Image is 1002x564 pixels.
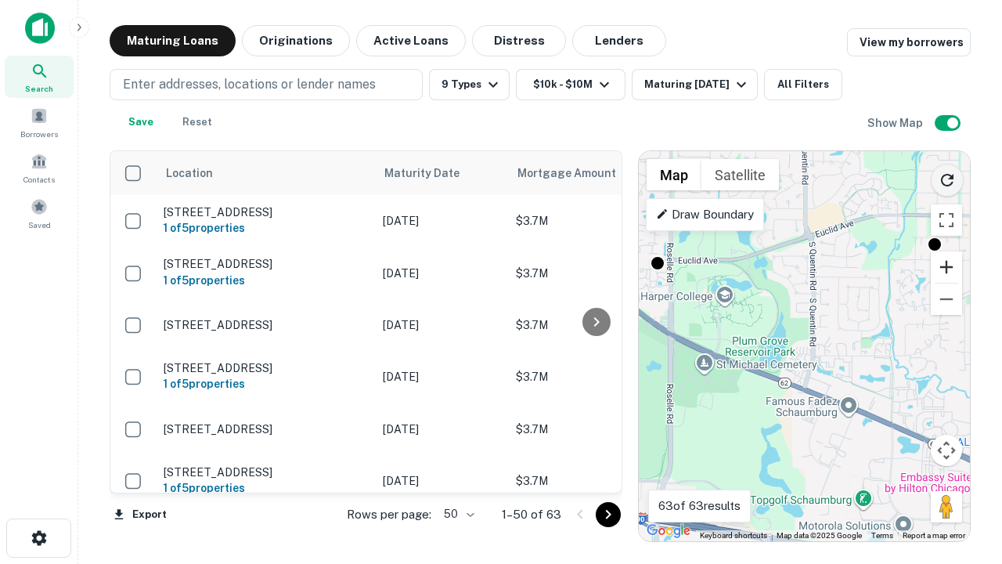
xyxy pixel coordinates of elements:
p: $3.7M [516,265,672,282]
p: $3.7M [516,212,672,230]
p: [STREET_ADDRESS] [164,205,367,219]
p: Rows per page: [347,505,431,524]
button: Show street map [647,159,701,190]
a: Search [5,56,74,98]
button: Keyboard shortcuts [700,530,767,541]
span: Search [25,82,53,95]
p: [STREET_ADDRESS] [164,318,367,332]
p: [STREET_ADDRESS] [164,361,367,375]
p: [DATE] [383,265,500,282]
button: Toggle fullscreen view [931,204,962,236]
button: Save your search to get updates of matches that match your search criteria. [116,107,166,138]
p: 63 of 63 results [658,497,741,515]
button: Show satellite imagery [701,159,779,190]
span: Contacts [23,173,55,186]
h6: 1 of 5 properties [164,272,367,289]
div: 0 0 [639,151,970,541]
span: Borrowers [20,128,58,140]
span: Maturity Date [384,164,480,183]
iframe: Chat Widget [924,389,1002,464]
p: [STREET_ADDRESS] [164,422,367,436]
button: Distress [472,25,566,56]
p: $3.7M [516,472,672,490]
p: [DATE] [383,472,500,490]
p: Enter addresses, locations or lender names [123,75,376,94]
span: Mortgage Amount [517,164,636,183]
a: View my borrowers [847,28,971,56]
button: Enter addresses, locations or lender names [110,69,423,100]
img: Google [643,521,694,541]
p: [DATE] [383,212,500,230]
p: [DATE] [383,316,500,334]
a: Borrowers [5,101,74,143]
button: Maturing Loans [110,25,236,56]
div: Maturing [DATE] [644,75,751,94]
button: Drag Pegman onto the map to open Street View [931,491,962,522]
button: Maturing [DATE] [632,69,758,100]
button: Originations [242,25,350,56]
h6: 1 of 5 properties [164,219,367,237]
h6: Show Map [867,114,925,132]
a: Terms (opens in new tab) [871,531,893,540]
h6: 1 of 5 properties [164,479,367,497]
th: Mortgage Amount [508,151,680,195]
span: Map data ©2025 Google [777,531,862,540]
button: $10k - $10M [516,69,625,100]
button: Zoom in [931,251,962,283]
a: Open this area in Google Maps (opens a new window) [643,521,694,541]
p: $3.7M [516,421,672,438]
th: Maturity Date [375,151,508,195]
span: Saved [28,219,51,231]
button: Reset [172,107,222,138]
button: Zoom out [931,284,962,315]
button: Reload search area [931,164,964,197]
p: [DATE] [383,421,500,438]
button: Active Loans [356,25,466,56]
a: Contacts [5,146,74,189]
h6: 1 of 5 properties [164,375,367,392]
p: [STREET_ADDRESS] [164,465,367,479]
button: 9 Types [429,69,510,100]
button: Lenders [572,25,666,56]
p: $3.7M [516,316,672,334]
img: capitalize-icon.png [25,13,55,44]
a: Saved [5,192,74,234]
p: $3.7M [516,368,672,385]
button: Go to next page [596,502,621,527]
div: 50 [438,503,477,526]
button: All Filters [764,69,842,100]
p: [DATE] [383,368,500,385]
a: Report a map error [903,531,965,540]
p: Draw Boundary [656,205,754,224]
span: Location [165,164,213,183]
button: Export [110,503,171,526]
th: Location [156,151,375,195]
p: 1–50 of 63 [502,505,561,524]
p: [STREET_ADDRESS] [164,257,367,271]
